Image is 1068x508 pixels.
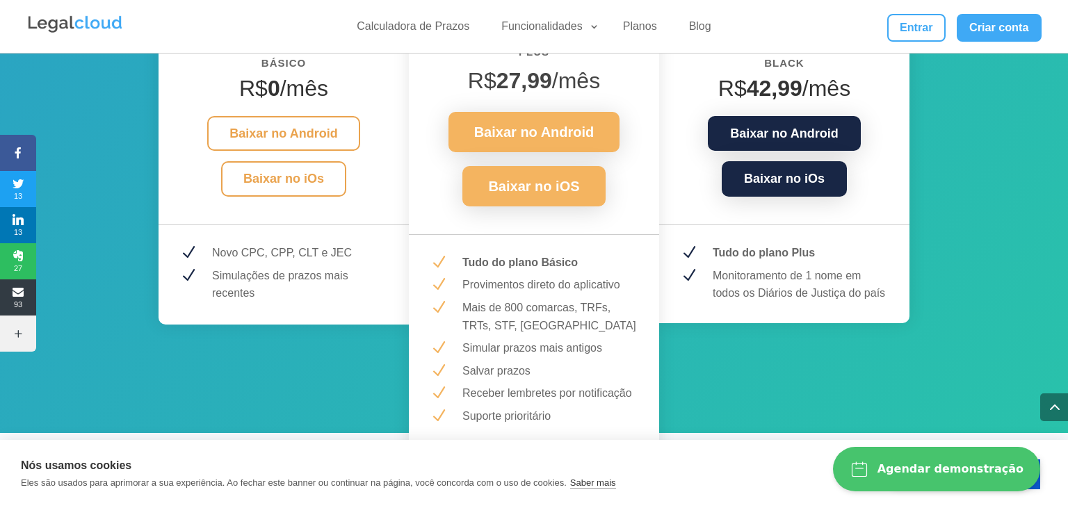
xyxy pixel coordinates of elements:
h4: R$ /mês [179,75,388,108]
a: Baixar no iOs [221,161,346,197]
a: Logo da Legalcloud [26,25,124,37]
a: Baixar no iOs [722,161,847,197]
strong: Tudo do plano Básico [462,256,578,268]
img: Legalcloud Logo [26,14,124,35]
p: Simulações de prazos mais recentes [212,267,388,302]
strong: 27,99 [496,68,552,93]
h6: BÁSICO [179,54,388,79]
strong: 42,99 [747,76,802,101]
p: Receber lembretes por notificação [462,384,638,402]
a: Baixar no Android [448,112,620,152]
span: N [680,244,697,261]
h6: Black [680,54,889,79]
a: Baixar no Android [708,116,860,151]
span: R$ /mês [468,68,600,93]
a: Blog [681,19,720,40]
a: Saber mais [570,477,616,489]
span: N [680,267,697,284]
strong: Nós usamos cookies [21,459,131,471]
a: Entrar [887,14,946,42]
span: N [430,384,447,402]
a: Baixar no Android [207,116,359,151]
p: Salvar prazos [462,362,638,380]
strong: Tudo do plano Plus [713,247,815,259]
p: Novo CPC, CPP, CLT e JEC [212,244,388,262]
span: N [430,276,447,293]
p: Monitoramento de 1 nome em todos os Diários de Justiça do país [713,267,889,302]
span: N [430,299,447,316]
span: N [179,267,197,284]
a: Funcionalidades [493,19,599,40]
span: N [430,254,447,271]
h4: R$ /mês [680,75,889,108]
span: N [179,244,197,261]
h6: PLUS [430,43,638,68]
p: Simular prazos mais antigos [462,339,638,357]
p: Suporte prioritário [462,407,638,425]
span: N [430,407,447,425]
p: Provimentos direto do aplicativo [462,276,638,294]
span: N [430,339,447,357]
p: Mais de 800 comarcas, TRFs, TRTs, STF, [GEOGRAPHIC_DATA] [462,299,638,334]
a: Criar conta [957,14,1042,42]
strong: 0 [268,76,280,101]
a: Baixar no iOS [462,166,605,206]
a: Planos [615,19,665,40]
p: Eles são usados para aprimorar a sua experiência. Ao fechar este banner ou continuar na página, v... [21,477,567,488]
a: Calculadora de Prazos [348,19,478,40]
span: N [430,362,447,379]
